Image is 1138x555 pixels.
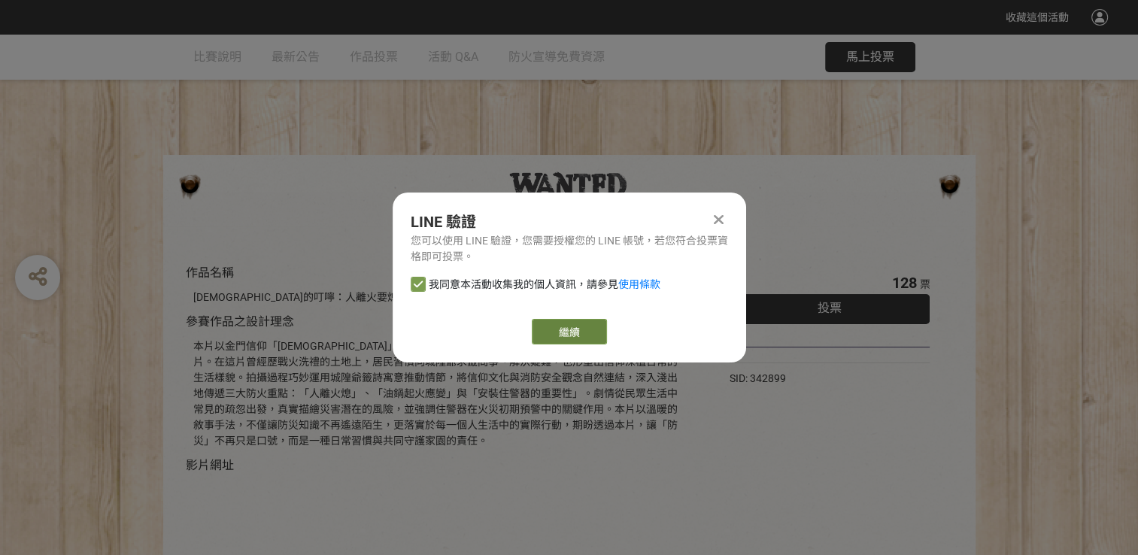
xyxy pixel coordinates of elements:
span: 最新公告 [272,50,320,64]
a: 最新公告 [272,35,320,80]
span: 128 [891,274,916,292]
button: 馬上投票 [825,42,915,72]
span: 票 [919,278,930,290]
a: 作品投票 [350,35,398,80]
span: SID: 342899 [730,372,786,384]
a: 繼續 [532,319,607,344]
span: 作品名稱 [186,265,234,280]
span: 收藏這個活動 [1006,11,1069,23]
a: 比賽說明 [193,35,241,80]
div: 您可以使用 LINE 驗證，您需要授權您的 LINE 帳號，若您符合投票資格即可投票。 [411,233,728,265]
a: 防火宣導免費資源 [508,35,605,80]
span: 活動 Q&A [428,50,478,64]
span: 影片網址 [186,458,234,472]
span: 比賽說明 [193,50,241,64]
span: 參賽作品之設計理念 [186,314,294,329]
span: 投票 [818,301,842,315]
a: 使用條款 [618,278,660,290]
div: [DEMOGRAPHIC_DATA]的叮嚀：人離火要熄，住警器不離 [193,290,684,305]
span: 防火宣導免費資源 [508,50,605,64]
span: 馬上投票 [846,50,894,64]
a: 活動 Q&A [428,35,478,80]
div: 本片以金門信仰「[DEMOGRAPHIC_DATA]」為文化核心，融合現代科技，打造具人文溫度的防災教育影片。在這片曾經歷戰火洗禮的土地上，居民習慣向城隍爺求籤問事、解決疑難，也形塑出信仰深植日... [193,338,684,449]
div: LINE 驗證 [411,211,728,233]
span: 作品投票 [350,50,398,64]
span: 我同意本活動收集我的個人資訊，請參見 [429,277,660,293]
